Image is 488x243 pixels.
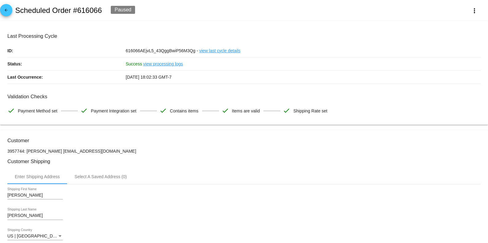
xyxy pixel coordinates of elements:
[126,48,198,53] span: 616066AEjvL5_43QggBwiP56M3Qg -
[2,8,10,15] mat-icon: arrow_back
[7,138,481,143] h3: Customer
[7,149,481,154] p: 3957744: [PERSON_NAME] [EMAIL_ADDRESS][DOMAIN_NAME]
[159,107,167,114] mat-icon: check
[91,104,136,117] span: Payment Integration set
[7,57,126,70] p: Status:
[7,94,481,100] h3: Validation Checks
[232,104,260,117] span: Items are valid
[293,104,327,117] span: Shipping Rate set
[18,104,57,117] span: Payment Method set
[126,61,142,66] span: Success
[126,75,172,80] span: [DATE] 18:02:33 GMT-7
[7,44,126,57] p: ID:
[7,193,63,198] input: Shipping First Name
[7,33,481,39] h3: Last Processing Cycle
[7,234,63,239] mat-select: Shipping Country
[471,7,478,14] mat-icon: more_vert
[7,107,15,114] mat-icon: check
[7,159,481,164] h3: Customer Shipping
[15,174,60,179] div: Enter Shipping Address
[111,6,135,14] div: Paused
[143,57,183,70] a: view processing logs
[7,233,62,238] span: US | [GEOGRAPHIC_DATA]
[283,107,290,114] mat-icon: check
[222,107,229,114] mat-icon: check
[7,71,126,84] p: Last Occurrence:
[15,6,102,15] h2: Scheduled Order #616066
[199,44,240,57] a: view last cycle details
[7,213,63,218] input: Shipping Last Name
[80,107,88,114] mat-icon: check
[170,104,198,117] span: Contains items
[74,174,127,179] div: Select A Saved Address (0)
